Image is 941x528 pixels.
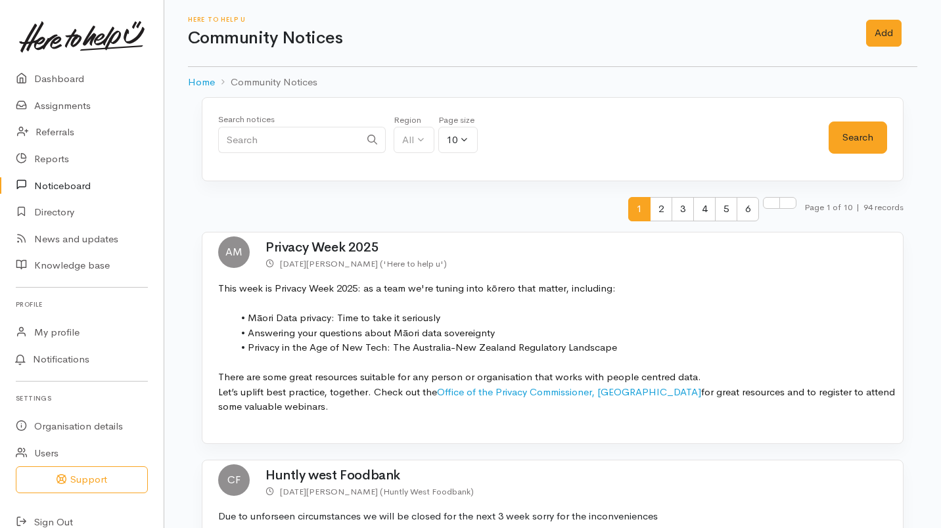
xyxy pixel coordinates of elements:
[218,114,275,125] small: Search notices
[280,486,306,497] time: [DATE]
[866,20,902,47] a: Add
[16,466,148,493] button: Support
[188,75,215,90] a: Home
[265,468,903,483] h2: Huntly west Foodbank
[737,197,759,221] span: 6
[218,236,250,268] span: AM
[438,114,478,127] div: Page size
[856,202,860,213] span: |
[265,485,903,498] p: [PERSON_NAME] (Huntly West Foodbank)
[215,75,317,90] li: Community Notices
[780,197,796,221] li: Last page
[829,121,887,154] button: Search
[628,197,651,221] span: 1
[438,127,478,154] button: 10
[188,16,850,23] h6: Here to help u
[280,258,306,269] time: [DATE]
[650,197,672,221] span: 2
[394,114,434,127] div: Region
[248,326,495,339] span: Answering your questions about Māori data sovereignty
[693,197,716,221] span: 4
[218,509,895,524] p: Due to unforseen circumstances we will be closed for the next 3 week sorry for the inconveniences
[394,127,434,154] button: All
[188,29,850,48] h1: Community Notices
[218,464,250,496] span: CF
[402,133,414,148] div: All
[715,197,737,221] span: 5
[763,197,780,221] li: Next page
[218,370,701,383] span: There are some great resources suitable for any person or organisation that works with people cen...
[16,389,148,407] h6: Settings
[447,133,457,148] div: 10
[672,197,694,221] span: 3
[248,341,617,353] span: Privacy in the Age of New Tech: The Australia-New Zealand Regulatory Landscape
[218,282,616,294] span: This week is Privacy Week 2025: as a team we're tuning into kōrero that matter, including:
[218,127,360,154] input: Search
[188,67,917,98] nav: breadcrumb
[804,197,904,232] small: Page 1 of 10 94 records
[218,385,437,398] span: Let’s uplift best practice, together. Check out the
[248,311,440,324] span: Māori Data privacy: Time to take it seriously
[16,296,148,313] h6: Profile
[437,385,701,398] a: Office of the Privacy Commissioner, [GEOGRAPHIC_DATA]
[265,257,903,271] p: [PERSON_NAME] ('Here to help u')
[265,240,903,255] h2: Privacy Week 2025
